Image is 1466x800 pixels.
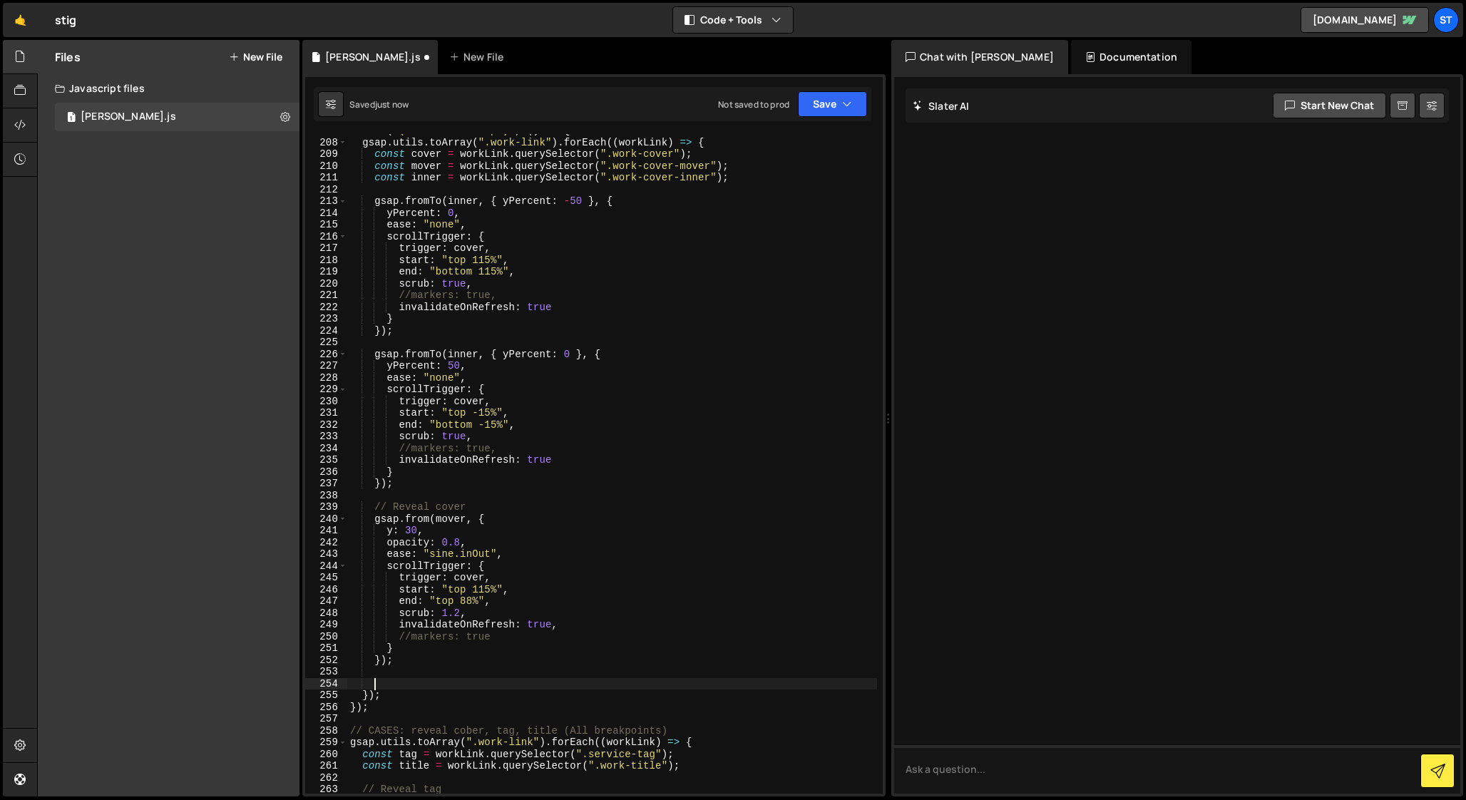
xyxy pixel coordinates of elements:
div: 237 [305,478,347,490]
div: 245 [305,572,347,584]
div: 255 [305,689,347,702]
div: 228 [305,372,347,384]
div: 214 [305,207,347,220]
h2: Files [55,49,81,65]
div: [PERSON_NAME].js [325,50,421,64]
div: 246 [305,584,347,596]
div: 16026/42920.js [55,103,299,131]
div: 227 [305,360,347,372]
div: 216 [305,231,347,243]
div: 211 [305,172,347,184]
div: 240 [305,513,347,525]
span: 1 [67,113,76,124]
div: 254 [305,678,347,690]
div: 225 [305,337,347,349]
div: 257 [305,713,347,725]
div: 218 [305,255,347,267]
div: 236 [305,466,347,478]
div: 239 [305,501,347,513]
div: Documentation [1071,40,1191,74]
div: 221 [305,289,347,302]
div: 220 [305,278,347,290]
div: 259 [305,737,347,749]
div: 256 [305,702,347,714]
div: 235 [305,454,347,466]
a: [DOMAIN_NAME] [1301,7,1429,33]
div: 253 [305,666,347,678]
div: 263 [305,784,347,796]
div: 210 [305,160,347,173]
button: Start new chat [1273,93,1386,118]
div: 251 [305,642,347,655]
div: 243 [305,548,347,560]
div: Javascript files [38,74,299,103]
div: Not saved to prod [718,98,789,111]
div: 244 [305,560,347,573]
div: 224 [305,325,347,337]
button: Save [798,91,867,117]
div: 249 [305,619,347,631]
div: 250 [305,631,347,643]
div: 219 [305,266,347,278]
div: stig [55,11,77,29]
div: 209 [305,148,347,160]
div: 242 [305,537,347,549]
button: Code + Tools [673,7,793,33]
div: 212 [305,184,347,196]
div: 233 [305,431,347,443]
div: 231 [305,407,347,419]
div: Saved [349,98,409,111]
div: 238 [305,490,347,502]
div: 241 [305,525,347,537]
div: New File [449,50,509,64]
div: 260 [305,749,347,761]
a: St [1433,7,1459,33]
div: 223 [305,313,347,325]
div: [PERSON_NAME].js [81,111,176,123]
div: just now [375,98,409,111]
div: 247 [305,595,347,607]
div: 226 [305,349,347,361]
div: 261 [305,760,347,772]
a: 🤙 [3,3,38,37]
div: 234 [305,443,347,455]
div: 229 [305,384,347,396]
div: 262 [305,772,347,784]
div: 248 [305,607,347,620]
button: New File [229,51,282,63]
div: 208 [305,137,347,149]
div: 215 [305,219,347,231]
div: Chat with [PERSON_NAME] [891,40,1068,74]
h2: Slater AI [913,99,970,113]
div: 230 [305,396,347,408]
div: 232 [305,419,347,431]
div: 252 [305,655,347,667]
div: 222 [305,302,347,314]
div: 258 [305,725,347,737]
div: 217 [305,242,347,255]
div: 213 [305,195,347,207]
